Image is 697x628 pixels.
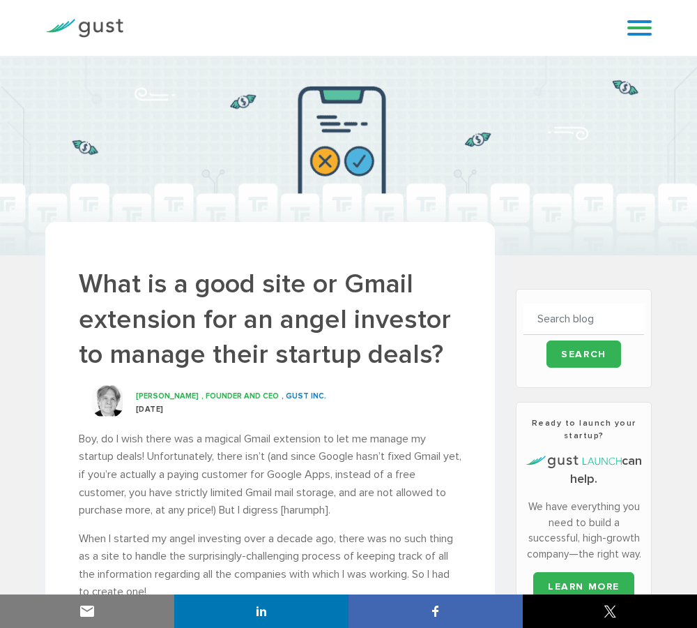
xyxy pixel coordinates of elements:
img: email sharing button [79,603,95,620]
img: David S. Rose [90,384,125,419]
img: facebook sharing button [427,603,444,620]
h3: Ready to launch your startup? [523,417,644,442]
input: Search blog [523,304,644,335]
p: We have everything you need to build a successful, high-growth company—the right way. [523,499,644,562]
h4: can help. [523,452,644,488]
img: linkedin sharing button [253,603,270,620]
span: , GUST INC. [282,391,326,401]
span: [DATE] [136,405,164,414]
input: Search [546,341,621,368]
span: , Founder and CEO [201,391,279,401]
img: Gust Logo [45,19,123,38]
a: LEARN MORE [533,572,634,600]
p: Boy, do I wish there was a magical Gmail extension to let me manage my startup deals! Unfortunate... [79,430,461,519]
h1: What is a good site or Gmail extension for an angel investor to manage their startup deals? [79,267,461,373]
p: When I started my angel investing over a decade ago, there was no such thing as a site to handle ... [79,530,461,601]
img: twitter sharing button [602,603,618,620]
span: [PERSON_NAME] [136,391,199,401]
